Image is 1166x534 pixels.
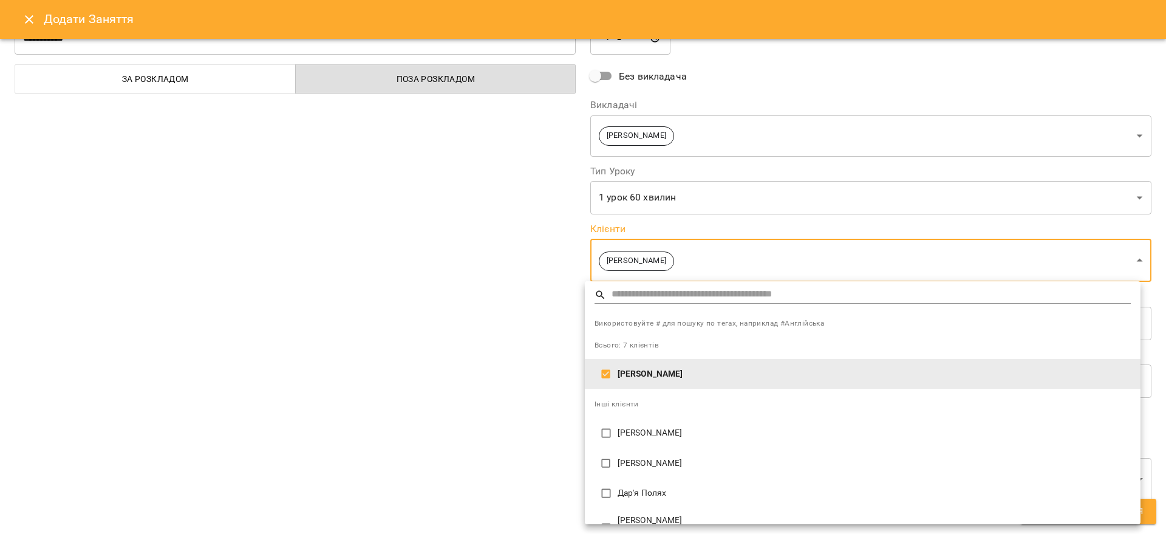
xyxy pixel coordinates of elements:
[618,427,1131,439] p: [PERSON_NAME]
[618,487,1131,499] p: Дар'я Полях
[595,318,1131,330] span: Використовуйте # для пошуку по тегах, наприклад #Англійська
[595,341,659,349] span: Всього: 7 клієнтів
[618,515,1131,527] p: [PERSON_NAME]
[618,368,1131,380] p: [PERSON_NAME]
[595,400,639,408] span: Інші клієнти
[618,457,1131,470] p: [PERSON_NAME]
